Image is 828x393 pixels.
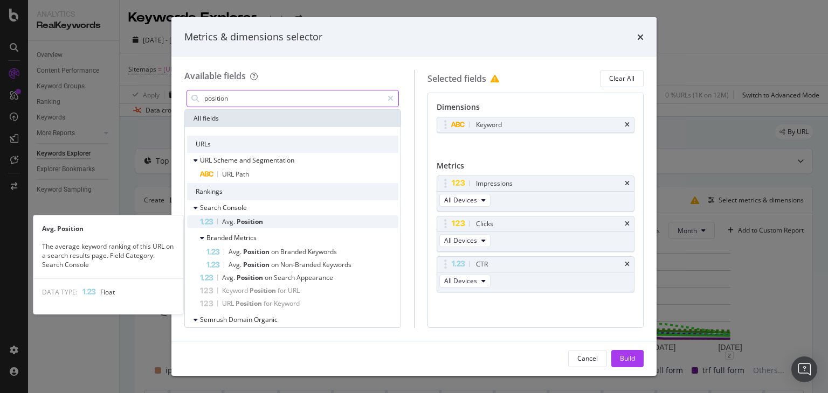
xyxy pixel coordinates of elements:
span: Non-Branded [280,260,322,269]
span: Path [236,170,249,179]
span: Avg. [229,247,243,256]
div: ImpressionstimesAll Devices [437,176,635,212]
span: Position [243,247,271,256]
div: Keywordtimes [437,117,635,133]
span: Keyword [274,299,300,308]
div: The average keyword ranking of this URL on a search results page. Field Category: Search Console [33,242,183,269]
span: URL [222,170,236,179]
div: times [625,221,630,227]
div: Clear All [609,74,634,83]
div: times [625,180,630,187]
button: All Devices [439,275,491,287]
div: Impressions [476,178,513,189]
span: on [265,273,274,282]
span: and [239,156,252,165]
button: All Devices [439,194,491,207]
div: Available fields [184,70,246,82]
span: Branded [280,247,308,256]
span: Segmentation [252,156,294,165]
span: on [271,247,280,256]
span: Console [223,203,247,212]
span: All Devices [444,236,477,245]
div: Build [620,354,635,363]
span: Keywords [322,260,351,269]
div: Open Intercom Messenger [791,356,817,382]
span: URL [222,299,236,308]
span: URL [200,156,213,165]
div: Metrics & dimensions selector [184,30,322,44]
div: Keyword [476,120,502,130]
button: Clear All [600,70,644,87]
span: Search [200,203,223,212]
span: Avg. [229,260,243,269]
span: All Devices [444,276,477,285]
span: Keywords [308,247,337,256]
span: Metrics [234,233,257,242]
span: Position [237,217,263,226]
div: times [625,261,630,268]
span: Semrush [200,315,229,324]
input: Search by field name [203,90,383,107]
span: Position [243,260,271,269]
div: times [637,30,644,44]
div: Rankings [187,183,398,200]
span: on [271,260,280,269]
span: Avg. [222,217,237,226]
div: All fields [185,110,401,127]
button: Build [611,350,644,367]
span: for [278,286,288,295]
div: Dimensions [437,102,635,117]
span: Position [250,286,278,295]
button: Cancel [568,350,607,367]
div: modal [171,17,657,376]
span: Keyword [222,286,250,295]
span: Organic [254,315,278,324]
div: Selected fields [427,70,503,87]
button: All Devices [439,234,491,247]
div: CTRtimesAll Devices [437,256,635,292]
div: URLs [187,136,398,153]
span: Appearance [296,273,333,282]
span: Position [237,273,265,282]
span: Search [274,273,296,282]
span: Branded [206,233,234,242]
div: CTR [476,259,488,270]
span: Scheme [213,156,239,165]
div: Avg. Position [33,224,183,233]
span: for [264,299,274,308]
div: Clicks [476,219,493,229]
div: times [625,122,630,128]
div: ClickstimesAll Devices [437,216,635,252]
span: All Devices [444,195,477,205]
span: URL [288,286,300,295]
span: Position [236,299,264,308]
div: Cancel [577,354,598,363]
span: Avg. [222,273,237,282]
div: Metrics [437,160,635,176]
span: Domain [229,315,254,324]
